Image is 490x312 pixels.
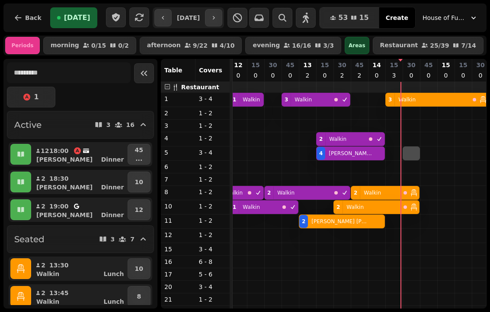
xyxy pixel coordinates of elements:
button: 1 [7,87,55,107]
p: 3 - 4 [199,148,227,157]
p: Walkin [398,96,416,103]
button: 10 [128,258,151,279]
span: 15 [359,14,368,21]
span: 🍴 Restaurant [172,84,219,91]
p: 0 [442,71,449,80]
p: Dinner [101,155,124,164]
p: Walkin [243,96,260,103]
span: House of Fu Manchester [423,13,466,22]
p: Lunch [103,270,124,278]
button: 1218:00[PERSON_NAME]Dinner [33,144,126,165]
button: Back [7,7,48,28]
p: 3 - 4 [199,94,227,103]
p: Walkin [225,189,243,196]
p: Walkin [243,204,260,211]
p: 3 [106,122,111,128]
p: 7 [164,175,192,184]
div: 3 [388,96,392,103]
p: 2 [41,202,46,211]
p: 25 / 39 [430,42,449,49]
p: [PERSON_NAME] [PERSON_NAME] [329,150,373,157]
p: 15 [164,245,192,253]
p: 8 [137,292,141,301]
p: ... [135,154,143,163]
p: 10 [164,202,192,211]
button: House of Fu Manchester [417,10,483,26]
button: 213:45WalkinLunch [33,286,126,307]
div: 4 [319,150,323,157]
p: 17 [164,270,192,279]
p: 13 [303,61,311,69]
p: 15 [442,61,450,69]
p: 2 [164,109,192,117]
h2: Active [14,119,42,131]
p: 18:30 [49,174,69,183]
p: 15 [459,61,467,69]
p: 7 [130,236,135,242]
p: 21 [164,295,192,304]
p: Walkin [277,189,295,196]
span: [DATE] [64,14,90,21]
p: 1 [34,94,38,101]
p: Lunch [104,297,124,306]
p: 1 - 2 [199,134,227,143]
span: Covers [199,67,222,74]
p: morning [51,42,79,49]
p: Walkin [36,297,59,306]
p: 1 - 2 [199,216,227,225]
p: 15 [251,61,259,69]
p: 0 [460,71,467,80]
span: Table [164,67,183,74]
p: 1 - 2 [199,202,227,211]
p: 3 [391,71,397,80]
p: afternoon [147,42,181,49]
p: Walkin [329,136,346,143]
p: 1 [164,94,192,103]
p: 30 [269,61,277,69]
p: 0 [321,71,328,80]
p: 45 [424,61,432,69]
p: 30 [476,61,484,69]
div: 2 [267,189,271,196]
div: 2 [336,204,340,211]
button: 5315 [320,7,379,28]
p: evening [253,42,280,49]
p: 20 [164,283,192,291]
button: evening16/163/3 [245,37,341,54]
p: 0 [235,71,242,80]
p: 45 [355,61,363,69]
p: Walkin [295,96,312,103]
p: 0 [252,71,259,80]
button: 12 [128,199,151,220]
div: Areas [345,37,369,54]
p: 1 - 2 [199,109,227,117]
div: 2 [354,189,357,196]
p: 45 [286,61,294,69]
p: 4 / 10 [220,42,234,49]
p: 45 [135,146,143,154]
p: 18:00 [49,146,69,155]
div: 3 [285,96,288,103]
p: 0 [477,71,484,80]
p: Walkin [346,204,364,211]
p: 12 [234,61,242,69]
button: [DATE] [50,7,97,28]
button: 10 [128,172,151,192]
div: 1 [233,204,236,211]
span: Back [25,15,42,21]
button: afternoon9/224/10 [140,37,242,54]
h2: Seated [14,233,45,245]
div: 2 [302,218,305,225]
p: 19:00 [49,202,69,211]
p: 9 / 22 [193,42,208,49]
p: 16 [164,257,192,266]
button: 219:00[PERSON_NAME]Dinner [33,199,126,220]
button: Restaurant25/397/14 [373,37,484,54]
p: 15 [390,61,398,69]
p: 10 [135,264,143,273]
p: 2 [304,71,311,80]
p: 0 [425,71,432,80]
span: 53 [338,14,348,21]
button: Create [379,7,415,28]
p: 3 - 4 [199,283,227,291]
